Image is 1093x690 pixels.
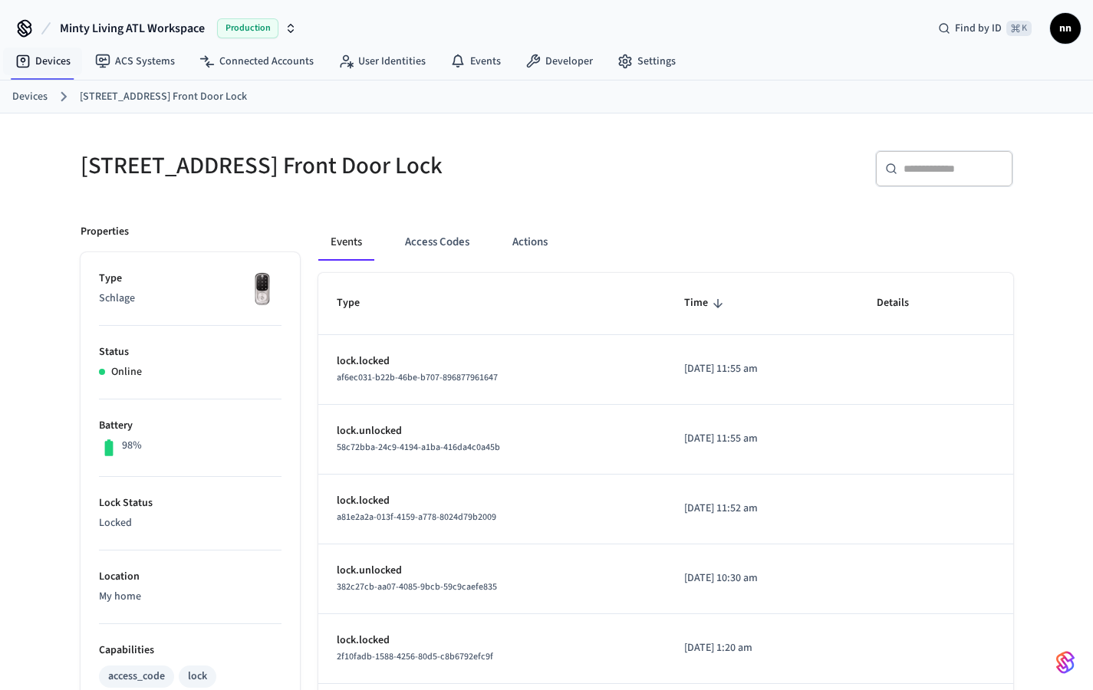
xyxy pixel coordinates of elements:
[1050,13,1081,44] button: nn
[60,19,205,38] span: Minty Living ATL Workspace
[337,580,497,593] span: 382c27cb-aa07-4085-9bcb-59c9caefe835
[81,150,538,182] h5: [STREET_ADDRESS] Front Door Lock
[684,361,841,377] p: [DATE] 11:55 am
[99,589,281,605] p: My home
[684,640,841,656] p: [DATE] 1:20 am
[188,669,207,685] div: lock
[513,48,605,75] a: Developer
[337,650,493,663] span: 2f10fadb-1588-4256-80d5-c8b6792efc9f
[1006,21,1032,36] span: ⌘ K
[99,515,281,531] p: Locked
[926,15,1044,42] div: Find by ID⌘ K
[326,48,438,75] a: User Identities
[187,48,326,75] a: Connected Accounts
[99,569,281,585] p: Location
[99,495,281,511] p: Lock Status
[684,570,841,586] p: [DATE] 10:30 am
[337,291,380,315] span: Type
[318,224,374,261] button: Events
[108,669,165,685] div: access_code
[81,224,129,240] p: Properties
[605,48,688,75] a: Settings
[122,438,142,454] p: 98%
[318,224,1013,261] div: ant example
[393,224,482,261] button: Access Codes
[1056,650,1075,675] img: SeamLogoGradient.69752ec5.svg
[877,291,929,315] span: Details
[684,431,841,447] p: [DATE] 11:55 am
[111,364,142,380] p: Online
[337,353,647,370] p: lock.locked
[955,21,1002,36] span: Find by ID
[337,632,647,649] p: lock.locked
[438,48,513,75] a: Events
[337,441,500,454] span: 58c72bba-24c9-4194-a1ba-416da4c0a45b
[1052,15,1079,42] span: nn
[99,271,281,287] p: Type
[337,371,498,384] span: af6ec031-b22b-46be-b707-896877961647
[3,48,83,75] a: Devices
[99,344,281,360] p: Status
[99,418,281,434] p: Battery
[12,89,48,105] a: Devices
[243,271,281,309] img: Yale Assure Touchscreen Wifi Smart Lock, Satin Nickel, Front
[684,501,841,517] p: [DATE] 11:52 am
[500,224,560,261] button: Actions
[99,291,281,307] p: Schlage
[217,18,278,38] span: Production
[83,48,187,75] a: ACS Systems
[684,291,728,315] span: Time
[337,511,496,524] span: a81e2a2a-013f-4159-a778-8024d79b2009
[337,493,647,509] p: lock.locked
[337,563,647,579] p: lock.unlocked
[99,642,281,659] p: Capabilities
[337,423,647,439] p: lock.unlocked
[80,89,247,105] a: [STREET_ADDRESS] Front Door Lock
